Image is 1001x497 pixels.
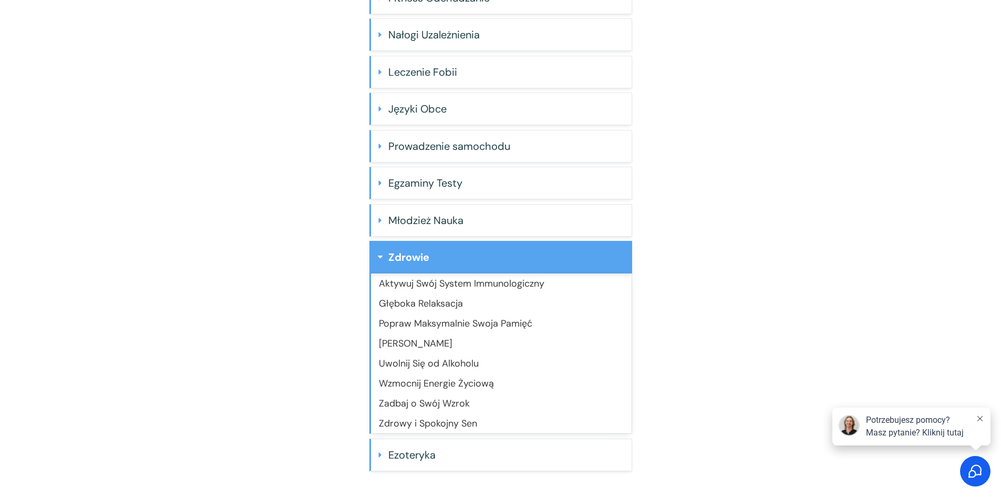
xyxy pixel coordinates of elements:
[388,444,624,465] h4: Ezoteryka
[379,277,544,290] a: Aktywuj Swój System Immunologiczny
[379,397,470,410] a: Zadbaj o Swój Wzrok
[388,24,624,45] h4: Nałogi Uzależnienia
[388,173,624,194] h4: Egzaminy Testy
[379,417,477,430] a: Zdrowy i Spokojny Sen
[379,357,479,370] a: Uwolnij Się od Alkoholu
[379,377,494,390] a: Wzmocnij Energie Życiową
[388,136,624,157] h4: Prowadzenie samochodu
[388,98,624,119] h4: Języki Obce
[388,247,624,268] h4: Zdrowie
[379,297,463,310] a: Głęboka Relaksacja
[388,62,624,83] h4: Leczenie Fobii
[388,210,624,231] h4: Młodzież Nauka
[379,337,452,350] a: [PERSON_NAME]
[379,317,532,330] a: Popraw Maksymalnie Swoja Pamięć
